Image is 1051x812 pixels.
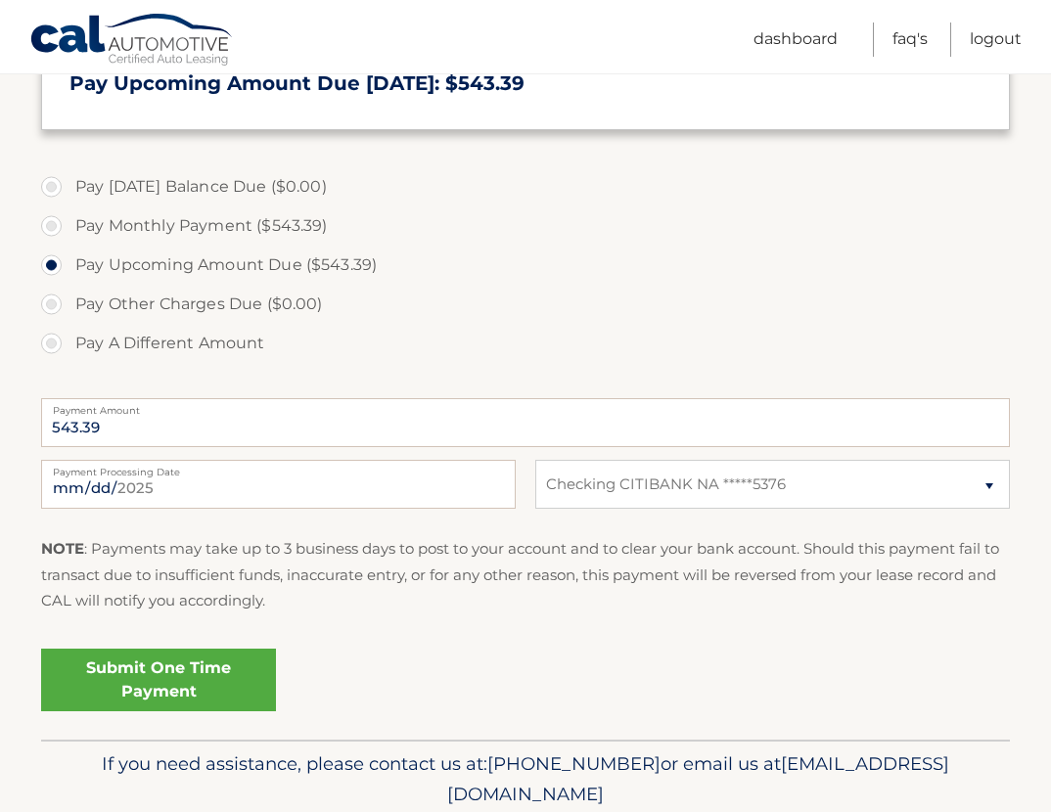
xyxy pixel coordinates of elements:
[970,23,1022,57] a: Logout
[41,398,1010,414] label: Payment Amount
[41,246,1010,285] label: Pay Upcoming Amount Due ($543.39)
[41,398,1010,447] input: Payment Amount
[41,539,84,558] strong: NOTE
[754,23,838,57] a: Dashboard
[892,23,928,57] a: FAQ's
[41,536,1010,613] p: : Payments may take up to 3 business days to post to your account and to clear your bank account....
[487,752,661,775] span: [PHONE_NUMBER]
[41,285,1010,324] label: Pay Other Charges Due ($0.00)
[70,748,981,811] p: If you need assistance, please contact us at: or email us at
[41,167,1010,206] label: Pay [DATE] Balance Due ($0.00)
[41,324,1010,363] label: Pay A Different Amount
[29,13,235,69] a: Cal Automotive
[41,460,516,475] label: Payment Processing Date
[69,71,982,96] h3: Pay Upcoming Amount Due [DATE]: $543.39
[41,206,1010,246] label: Pay Monthly Payment ($543.39)
[41,460,516,509] input: Payment Date
[41,649,276,711] a: Submit One Time Payment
